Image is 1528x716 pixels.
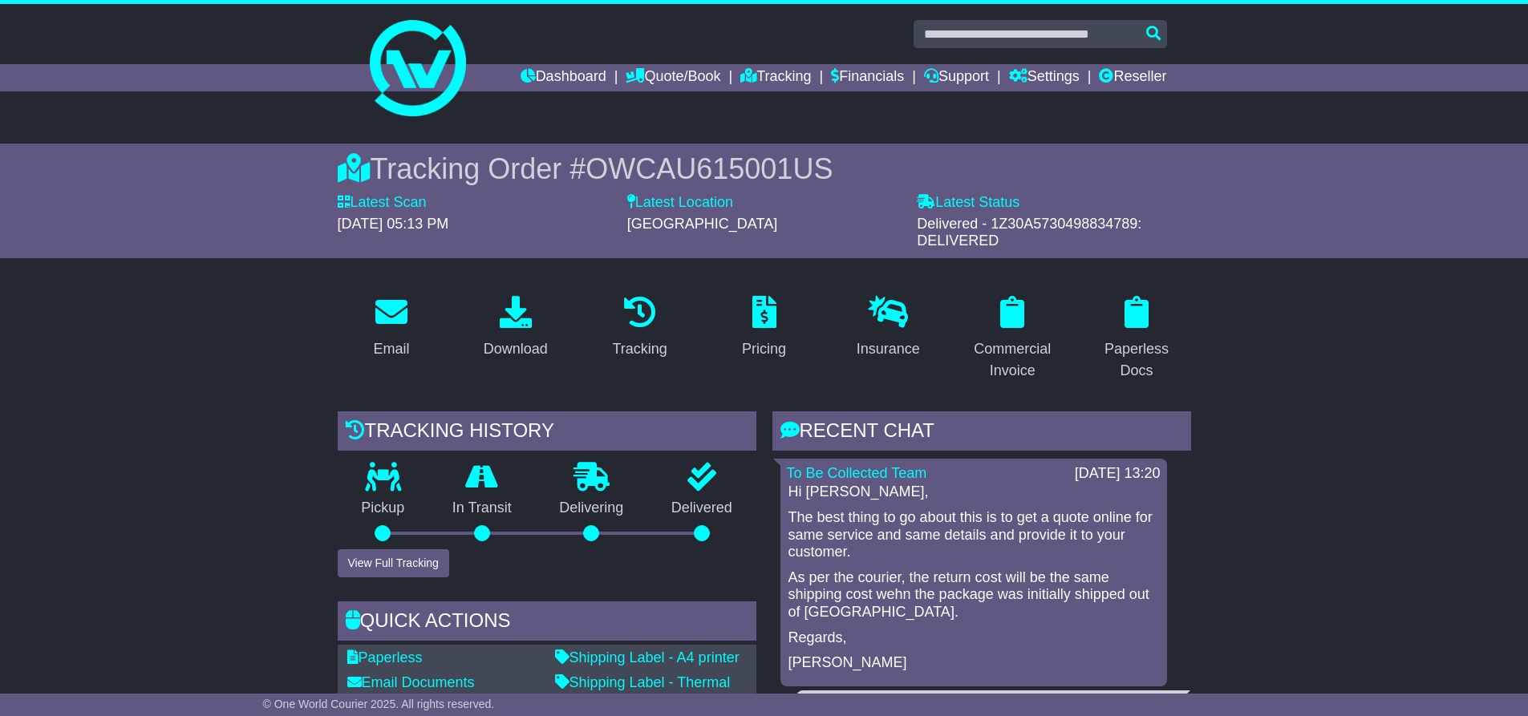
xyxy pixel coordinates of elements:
label: Latest Status [917,194,1019,212]
div: Download [484,338,548,360]
div: Commercial Invoice [969,338,1056,382]
a: Download [473,290,558,366]
p: [PERSON_NAME] [788,654,1159,672]
div: RECENT CHAT [772,411,1191,455]
a: Pricing [732,290,796,366]
div: Tracking history [338,411,756,455]
a: Email [363,290,419,366]
a: Shipping Label - A4 printer [555,649,740,665]
span: Delivered - 1Z30A5730498834789: DELIVERED [917,216,1141,249]
span: [DATE] 05:13 PM [338,216,449,232]
div: Email [373,338,409,360]
p: Hi [PERSON_NAME], [788,483,1159,501]
a: Commercial Invoice [959,290,1067,387]
p: The best thing to go about this is to get a quote online for same service and same details and pr... [788,509,1159,561]
a: Settings [1009,64,1080,91]
a: Paperless [347,649,423,665]
a: Shipping Label - Thermal printer [555,674,731,708]
a: Dashboard [521,64,606,91]
p: Regards, [788,629,1159,647]
a: Quote/Book [626,64,720,91]
p: Pickup [338,500,429,517]
p: In Transit [428,500,536,517]
p: As per the courier, the return cost will be the same shipping cost wehn the package was initially... [788,569,1159,621]
label: Latest Location [627,194,733,212]
div: [DATE] 13:20 [1075,465,1161,483]
a: Email Documents [347,674,475,690]
div: Insurance [857,338,920,360]
a: Financials [831,64,904,91]
span: © One World Courier 2025. All rights reserved. [263,698,495,710]
a: Tracking [740,64,811,91]
a: Insurance [846,290,930,366]
p: Delivered [647,500,756,517]
span: [GEOGRAPHIC_DATA] [627,216,777,232]
div: Quick Actions [338,601,756,645]
a: Support [924,64,989,91]
a: Paperless Docs [1083,290,1191,387]
div: Paperless Docs [1093,338,1181,382]
div: Tracking Order # [338,152,1191,186]
label: Latest Scan [338,194,427,212]
a: To Be Collected Team [787,465,927,481]
div: Tracking [612,338,667,360]
p: Delivering [536,500,648,517]
button: View Full Tracking [338,549,449,577]
div: Pricing [742,338,786,360]
a: Tracking [602,290,677,366]
span: OWCAU615001US [586,152,833,185]
a: Reseller [1099,64,1166,91]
